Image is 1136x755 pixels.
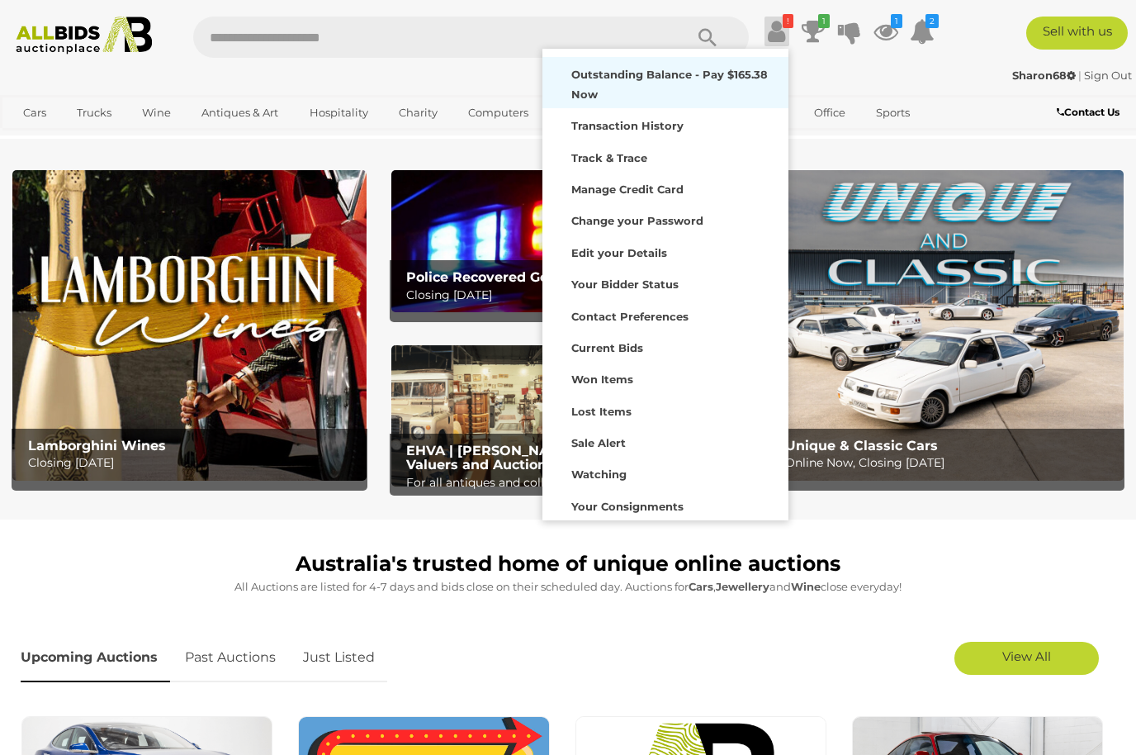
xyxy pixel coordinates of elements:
a: Sale Alert [542,425,788,457]
strong: Outstanding Balance - Pay $165.38 Now [571,68,768,100]
a: Office [803,99,856,126]
strong: Sale Alert [571,436,626,449]
strong: Track & Trace [571,151,647,164]
a: Track & Trace [542,140,788,172]
i: 1 [818,14,830,28]
a: Sharon68 [1012,69,1078,82]
a: Charity [388,99,448,126]
strong: Your Consignments [571,500,684,513]
b: Contact Us [1057,106,1119,118]
i: 2 [925,14,939,28]
strong: Your Bidder Status [571,278,679,291]
a: Outstanding Balance - Pay $165.38 Now [542,57,788,108]
a: Transaction History [542,108,788,140]
strong: Edit your Details [571,246,667,259]
a: Sports [865,99,921,126]
strong: Lost Items [571,405,632,418]
a: ! [764,17,789,46]
a: Current Bids [542,330,788,362]
a: Wine [131,99,182,126]
a: Edit your Details [542,235,788,267]
a: Hospitality [299,99,379,126]
a: Contact Preferences [542,299,788,330]
i: 1 [891,14,902,28]
a: 1 [801,17,826,46]
span: | [1078,69,1082,82]
a: Sign Out [1084,69,1132,82]
img: Allbids.com.au [8,17,160,55]
strong: Contact Preferences [571,310,689,323]
button: Search [666,17,749,58]
a: Your Bidder Status [542,267,788,298]
strong: Change your Password [571,214,703,227]
a: Sell with us [1026,17,1128,50]
a: [GEOGRAPHIC_DATA] [12,126,151,154]
a: Antiques & Art [191,99,289,126]
a: Cars [12,99,57,126]
a: Won Items [542,362,788,393]
a: Trucks [66,99,122,126]
a: Lost Items [542,394,788,425]
a: Change your Password [542,203,788,235]
a: Computers [457,99,539,126]
a: Contact Us [1057,103,1124,121]
a: Your Consignments [542,489,788,520]
strong: Manage Credit Card [571,183,684,196]
a: 1 [873,17,898,46]
a: Manage Credit Card [542,172,788,203]
strong: Sharon68 [1012,69,1076,82]
strong: Watching [571,468,627,481]
strong: Transaction History [571,119,684,132]
i: ! [783,14,793,28]
a: 2 [910,17,935,46]
a: Watching [542,457,788,488]
strong: Won Items [571,373,633,386]
strong: Current Bids [571,341,643,354]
